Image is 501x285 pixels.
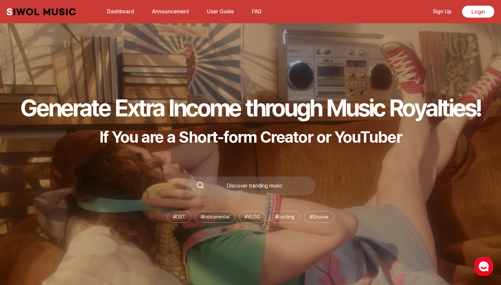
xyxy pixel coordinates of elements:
a: Dashboard [103,4,138,19]
a: User Guide [203,4,238,19]
div: Discover trending music [204,183,305,189]
button: FAQ [248,4,265,20]
li: # VLOG [239,211,265,223]
a: Sign Up [429,4,455,19]
li: # Instrumental [195,211,235,223]
a: Announcement [148,4,193,19]
h1: Generate Extra Income through Music Royalties! [20,93,481,122]
a: Login [462,6,494,18]
li: # Exciting [269,211,300,223]
p: If You are a Short-form Creator or YouTuber [20,127,481,147]
li: # Groove [304,211,334,223]
li: # OST [167,211,191,223]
